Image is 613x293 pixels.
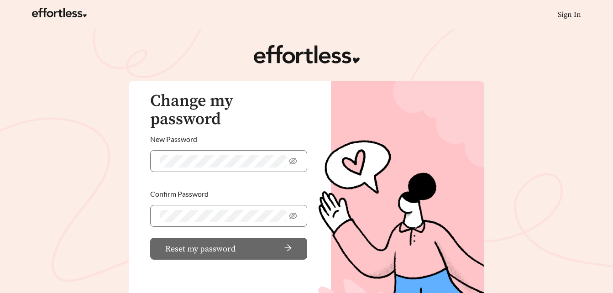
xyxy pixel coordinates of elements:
label: New Password [150,128,197,150]
h3: Change my password [150,92,307,128]
a: Sign In [558,10,581,19]
input: New Password [160,155,287,167]
button: Reset my passwordarrow-right [150,238,307,260]
input: Confirm Password [160,210,287,222]
label: Confirm Password [150,183,209,205]
span: eye-invisible [289,157,297,165]
span: eye-invisible [289,212,297,220]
